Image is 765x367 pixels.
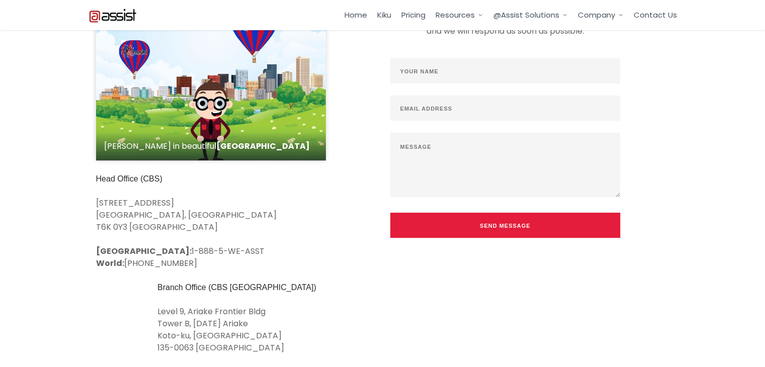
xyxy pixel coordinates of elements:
[96,173,277,185] h5: Head Office (CBS)
[157,282,326,294] h5: Branch Office (CBS [GEOGRAPHIC_DATA])
[96,245,192,257] strong: [GEOGRAPHIC_DATA]:
[634,9,677,21] a: Contact Us
[390,213,621,238] button: Send Message
[377,9,391,21] a: Kiku
[96,257,124,269] strong: World:
[493,9,559,21] span: @Assist Solutions
[89,8,137,23] img: Atassist Logo
[104,140,318,152] p: [PERSON_NAME] in beautiful
[345,9,367,21] a: Home
[96,197,277,269] p: [STREET_ADDRESS] [GEOGRAPHIC_DATA], [GEOGRAPHIC_DATA] T6K 0Y3 [GEOGRAPHIC_DATA] 1-888-5-WE-ASST [...
[401,9,426,21] a: Pricing
[390,58,621,83] input: Your Name
[216,140,310,152] strong: [GEOGRAPHIC_DATA]
[578,9,615,21] span: Company
[436,9,475,21] span: Resources
[390,96,621,121] input: Email Address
